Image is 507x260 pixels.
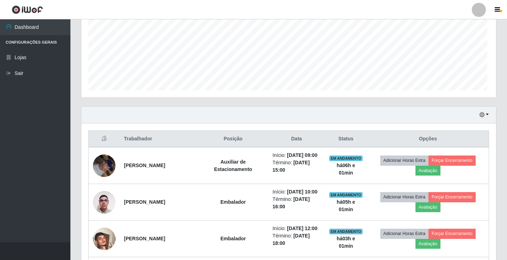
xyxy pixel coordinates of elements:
[380,229,428,239] button: Adicionar Horas Extra
[428,229,476,239] button: Forçar Encerramento
[329,229,363,234] span: EM ANDAMENTO
[337,236,355,249] strong: há 03 h e 01 min
[329,156,363,161] span: EM ANDAMENTO
[93,219,115,259] img: 1726002463138.jpeg
[287,152,317,158] time: [DATE] 09:00
[380,192,428,202] button: Adicionar Horas Extra
[273,196,320,210] li: Término:
[337,199,355,212] strong: há 05 h e 01 min
[273,152,320,159] li: Início:
[120,131,198,147] th: Trabalhador
[268,131,325,147] th: Data
[273,225,320,232] li: Início:
[93,151,115,180] img: 1754491826586.jpeg
[12,5,43,14] img: CoreUI Logo
[287,226,317,231] time: [DATE] 12:00
[428,156,476,165] button: Forçar Encerramento
[124,163,165,168] strong: [PERSON_NAME]
[273,232,320,247] li: Término:
[273,159,320,174] li: Término:
[329,192,363,198] span: EM ANDAMENTO
[124,236,165,241] strong: [PERSON_NAME]
[214,159,252,172] strong: Auxiliar de Estacionamento
[415,239,440,249] button: Avaliação
[367,131,489,147] th: Opções
[273,188,320,196] li: Início:
[93,187,115,217] img: 1746465298396.jpeg
[428,192,476,202] button: Forçar Encerramento
[337,163,355,176] strong: há 06 h e 01 min
[415,202,440,212] button: Avaliação
[220,199,246,205] strong: Embalador
[325,131,367,147] th: Status
[198,131,268,147] th: Posição
[415,166,440,176] button: Avaliação
[220,236,246,241] strong: Embalador
[380,156,428,165] button: Adicionar Horas Extra
[287,189,317,195] time: [DATE] 10:00
[124,199,165,205] strong: [PERSON_NAME]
